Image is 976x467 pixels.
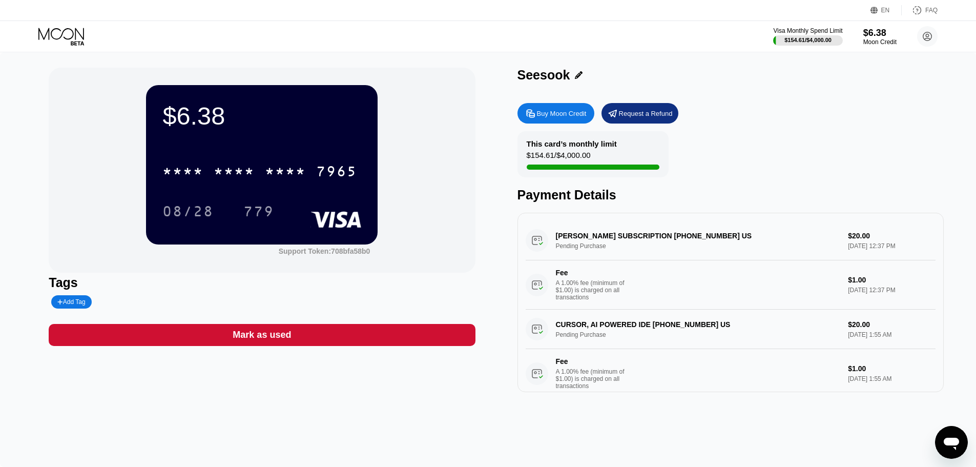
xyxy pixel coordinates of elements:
iframe: Button to launch messaging window [935,426,968,459]
div: Buy Moon Credit [537,109,587,118]
div: Payment Details [517,188,944,202]
div: Tags [49,275,475,290]
div: Add Tag [51,295,91,309]
div: Moon Credit [863,38,897,46]
div: Support Token:708bfa58b0 [279,247,370,255]
div: 779 [236,198,282,224]
div: Fee [556,269,628,277]
div: Mark as used [233,329,291,341]
div: Visa Monthly Spend Limit [773,27,842,34]
div: FeeA 1.00% fee (minimum of $1.00) is charged on all transactions$1.00[DATE] 12:37 PM [526,260,936,310]
div: 08/28 [162,205,214,221]
div: [DATE] 12:37 PM [848,287,935,294]
div: EN [870,5,902,15]
div: Buy Moon Credit [517,103,594,124]
div: Visa Monthly Spend Limit$154.61/$4,000.00 [773,27,842,46]
div: A 1.00% fee (minimum of $1.00) is charged on all transactions [556,368,633,390]
div: $154.61 / $4,000.00 [784,37,832,43]
div: 08/28 [155,198,221,224]
div: FAQ [925,7,938,14]
div: This card’s monthly limit [527,139,617,148]
div: FeeA 1.00% fee (minimum of $1.00) is charged on all transactions$1.00[DATE] 1:55 AM [526,349,936,398]
div: EN [881,7,890,14]
div: FAQ [902,5,938,15]
div: Add Tag [57,298,85,306]
div: 7965 [316,165,357,181]
div: Request a Refund [619,109,673,118]
div: 779 [243,205,274,221]
div: $1.00 [848,364,935,373]
div: $1.00 [848,276,935,284]
div: A 1.00% fee (minimum of $1.00) is charged on all transactions [556,279,633,301]
div: $154.61 / $4,000.00 [527,151,591,165]
div: [DATE] 1:55 AM [848,375,935,382]
div: Request a Refund [601,103,678,124]
div: Seesook [517,68,570,83]
div: $6.38 [863,28,897,38]
div: $6.38Moon Credit [863,28,897,46]
div: $6.38 [162,101,361,130]
div: Support Token: 708bfa58b0 [279,247,370,255]
div: Mark as used [49,324,475,346]
div: Fee [556,357,628,366]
